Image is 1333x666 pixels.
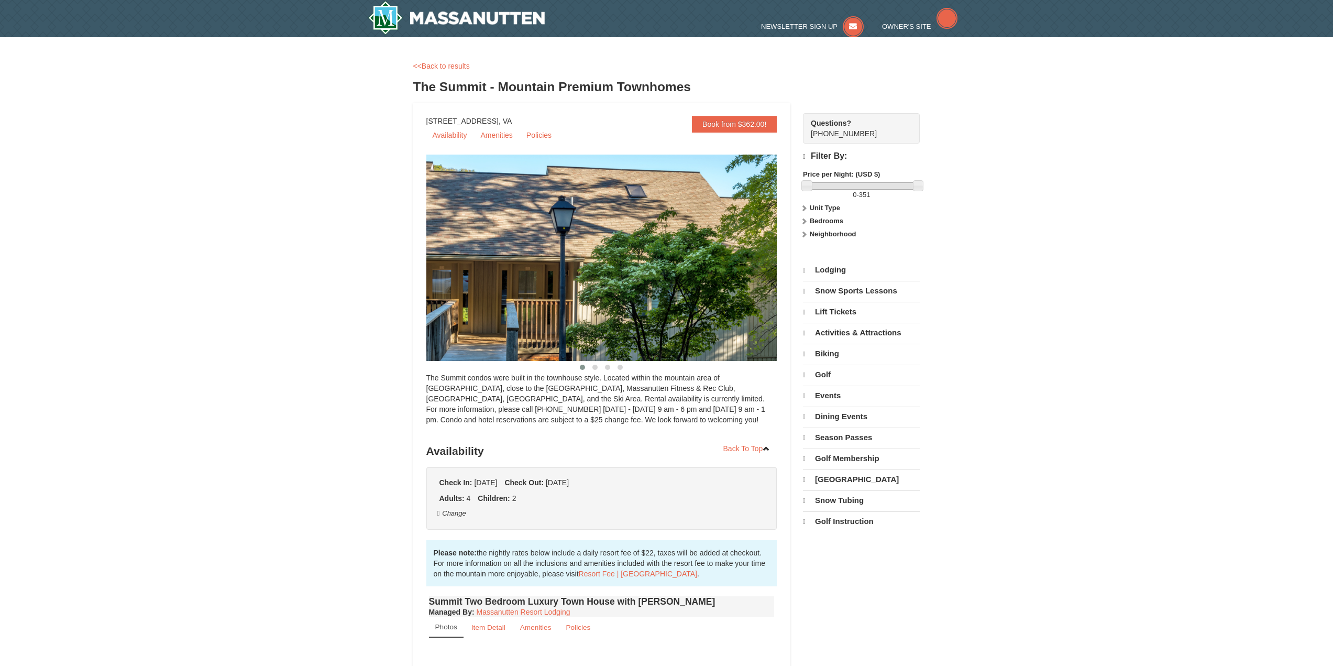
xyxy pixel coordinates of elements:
[810,217,843,225] strong: Bedrooms
[761,23,838,30] span: Newsletter Sign Up
[429,608,475,616] strong: :
[717,441,777,456] a: Back To Top
[566,624,590,631] small: Policies
[426,441,777,462] h3: Availability
[368,1,545,35] a: Massanutten Resort
[810,230,856,238] strong: Neighborhood
[803,170,880,178] strong: Price per Night: (USD $)
[368,1,545,35] img: Massanutten Resort Logo
[803,260,920,280] a: Lodging
[426,540,777,586] div: the nightly rates below include a daily resort fee of $22, taxes will be added at checkout. For m...
[429,596,775,607] h4: Summit Two Bedroom Luxury Town House with [PERSON_NAME]
[579,570,697,578] a: Resort Fee | [GEOGRAPHIC_DATA]
[429,608,472,616] span: Managed By
[803,344,920,364] a: Biking
[477,608,570,616] a: Massanutten Resort Lodging
[520,624,552,631] small: Amenities
[882,23,931,30] span: Owner's Site
[803,365,920,385] a: Golf
[439,494,465,503] strong: Adults:
[512,494,516,503] span: 2
[474,478,497,487] span: [DATE]
[810,204,840,212] strong: Unit Type
[853,191,856,199] span: 0
[761,23,864,30] a: Newsletter Sign Up
[803,449,920,468] a: Golf Membership
[474,127,519,143] a: Amenities
[467,494,471,503] span: 4
[859,191,871,199] span: 351
[426,127,473,143] a: Availability
[803,302,920,322] a: Lift Tickets
[811,119,851,127] strong: Questions?
[465,617,512,638] a: Item Detail
[504,478,544,487] strong: Check Out:
[439,478,472,487] strong: Check In:
[426,373,777,435] div: The Summit condos were built in the townhouse style. Located within the mountain area of [GEOGRAP...
[437,508,467,519] button: Change
[520,127,558,143] a: Policies
[803,323,920,343] a: Activities & Attractions
[811,118,901,138] span: [PHONE_NUMBER]
[803,281,920,301] a: Snow Sports Lessons
[478,494,510,503] strong: Children:
[882,23,957,30] a: Owner's Site
[803,511,920,531] a: Golf Instruction
[546,478,569,487] span: [DATE]
[559,617,597,638] a: Policies
[803,386,920,406] a: Events
[434,549,477,557] strong: Please note:
[426,155,803,361] img: 19219034-1-0eee7e00.jpg
[803,151,920,161] h4: Filter By:
[803,490,920,510] a: Snow Tubing
[803,428,920,447] a: Season Passes
[513,617,558,638] a: Amenities
[435,623,457,631] small: Photos
[692,116,777,133] a: Book from $362.00!
[803,470,920,489] a: [GEOGRAPHIC_DATA]
[471,624,505,631] small: Item Detail
[803,190,920,200] label: -
[413,62,470,70] a: <<Back to results
[803,407,920,427] a: Dining Events
[413,77,920,97] h3: The Summit - Mountain Premium Townhomes
[429,617,464,638] a: Photos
